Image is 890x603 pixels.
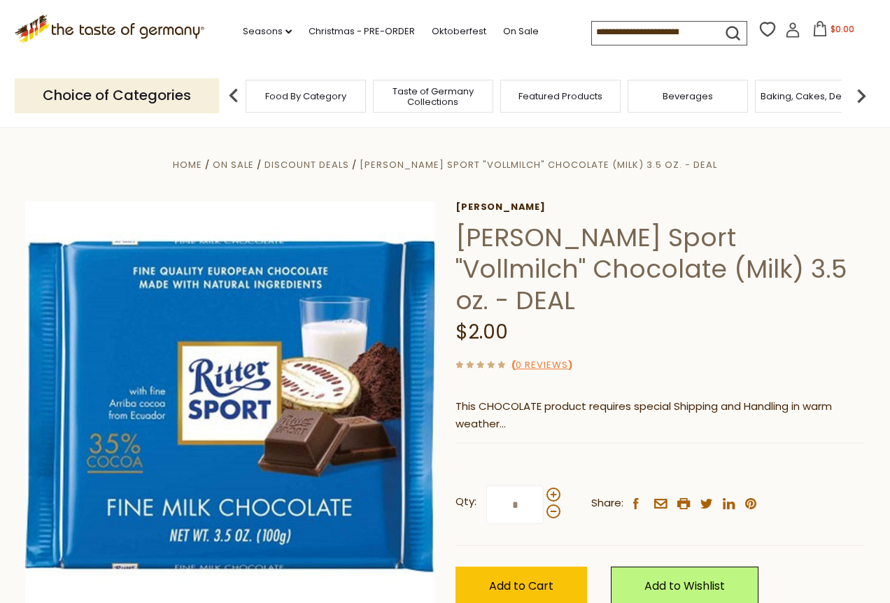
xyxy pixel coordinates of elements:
[377,86,489,107] a: Taste of Germany Collections
[486,485,544,524] input: Qty:
[455,318,508,346] span: $2.00
[220,82,248,110] img: previous arrow
[265,91,346,101] a: Food By Category
[847,82,875,110] img: next arrow
[432,24,486,39] a: Oktoberfest
[213,158,254,171] a: On Sale
[831,23,854,35] span: $0.00
[591,495,623,512] span: Share:
[503,24,539,39] a: On Sale
[455,222,865,316] h1: [PERSON_NAME] Sport "Vollmilch" Chocolate (Milk) 3.5 oz. - DEAL
[516,358,568,373] a: 0 Reviews
[15,78,219,113] p: Choice of Categories
[518,91,602,101] a: Featured Products
[803,21,863,42] button: $0.00
[663,91,713,101] a: Beverages
[511,358,572,371] span: ( )
[761,91,869,101] a: Baking, Cakes, Desserts
[243,24,292,39] a: Seasons
[360,158,717,171] a: [PERSON_NAME] Sport "Vollmilch" Chocolate (Milk) 3.5 oz. - DEAL
[455,201,865,213] a: [PERSON_NAME]
[264,158,349,171] a: Discount Deals
[309,24,415,39] a: Christmas - PRE-ORDER
[489,578,553,594] span: Add to Cart
[173,158,202,171] a: Home
[455,398,865,433] p: This CHOCOLATE product requires special Shipping and Handling in warm weather
[455,493,476,511] strong: Qty:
